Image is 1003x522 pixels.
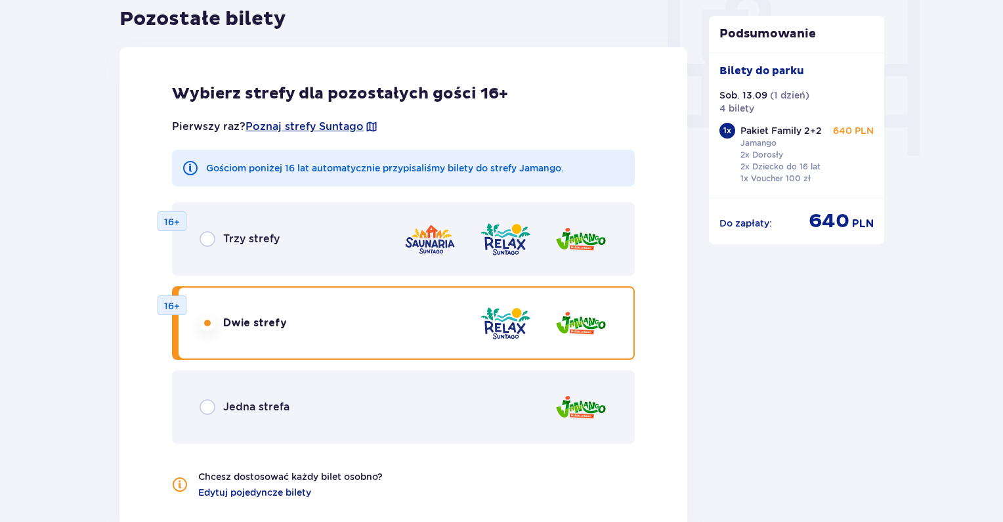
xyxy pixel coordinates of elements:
p: Pakiet Family 2+2 [740,124,822,137]
p: Pierwszy raz? [172,120,378,134]
img: zone logo [404,221,456,258]
img: zone logo [555,305,607,342]
p: 4 bilety [719,102,754,115]
p: PLN [852,217,874,231]
img: zone logo [555,389,607,426]
p: 640 PLN [833,124,874,137]
p: 16+ [164,215,180,228]
img: zone logo [479,221,532,258]
p: Jamango [740,137,777,149]
p: Chcesz dostosować każdy bilet osobno? [198,470,383,483]
p: 640 [809,209,849,234]
p: Bilety do parku [719,64,804,78]
p: Jedna strefa [223,400,289,414]
a: Edytuj pojedyncze bilety [198,486,311,499]
p: 2x Dorosły 2x Dziecko do 16 lat 1x Voucher 100 zł [740,149,821,185]
p: ( 1 dzień ) [770,89,809,102]
p: Do zapłaty : [719,217,772,230]
p: Gościom poniżej 16 lat automatycznie przypisaliśmy bilety do strefy Jamango. [206,162,564,175]
p: 16+ [164,299,180,313]
p: Dwie strefy [223,316,287,330]
a: Poznaj strefy Suntago [245,120,364,134]
p: Sob. 13.09 [719,89,767,102]
p: Podsumowanie [709,26,885,42]
p: Wybierz strefy dla pozostałych gości 16+ [172,84,635,104]
p: Trzy strefy [223,232,280,246]
div: 1 x [719,123,735,139]
p: Pozostałe bilety [119,7,286,32]
img: zone logo [479,305,532,342]
img: zone logo [555,221,607,258]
